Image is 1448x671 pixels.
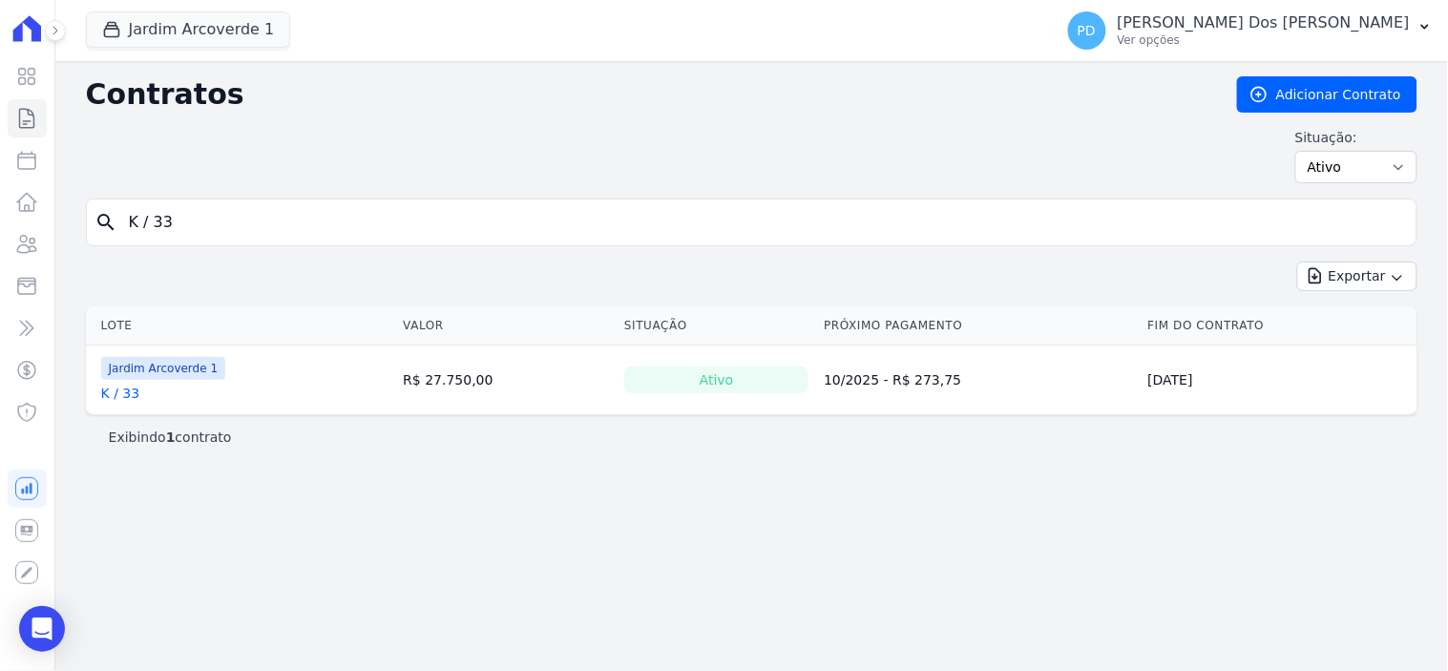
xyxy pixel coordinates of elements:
[101,384,140,403] a: K / 33
[1295,128,1417,147] label: Situação:
[86,77,1207,112] h2: Contratos
[109,428,232,447] p: Exibindo contrato
[1141,346,1417,415] td: [DATE]
[86,306,396,346] th: Lote
[94,211,117,234] i: search
[624,367,808,393] div: Ativo
[395,346,617,415] td: R$ 27.750,00
[86,11,291,48] button: Jardim Arcoverde 1
[166,430,176,445] b: 1
[1237,76,1417,113] a: Adicionar Contrato
[1118,32,1410,48] p: Ver opções
[824,372,961,388] a: 10/2025 - R$ 273,75
[1297,262,1417,291] button: Exportar
[395,306,617,346] th: Valor
[1141,306,1417,346] th: Fim do Contrato
[117,203,1409,241] input: Buscar por nome do lote
[617,306,816,346] th: Situação
[816,306,1140,346] th: Próximo Pagamento
[1118,13,1410,32] p: [PERSON_NAME] Dos [PERSON_NAME]
[101,357,226,380] span: Jardim Arcoverde 1
[1078,24,1096,37] span: PD
[1053,4,1448,57] button: PD [PERSON_NAME] Dos [PERSON_NAME] Ver opções
[19,606,65,652] div: Open Intercom Messenger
